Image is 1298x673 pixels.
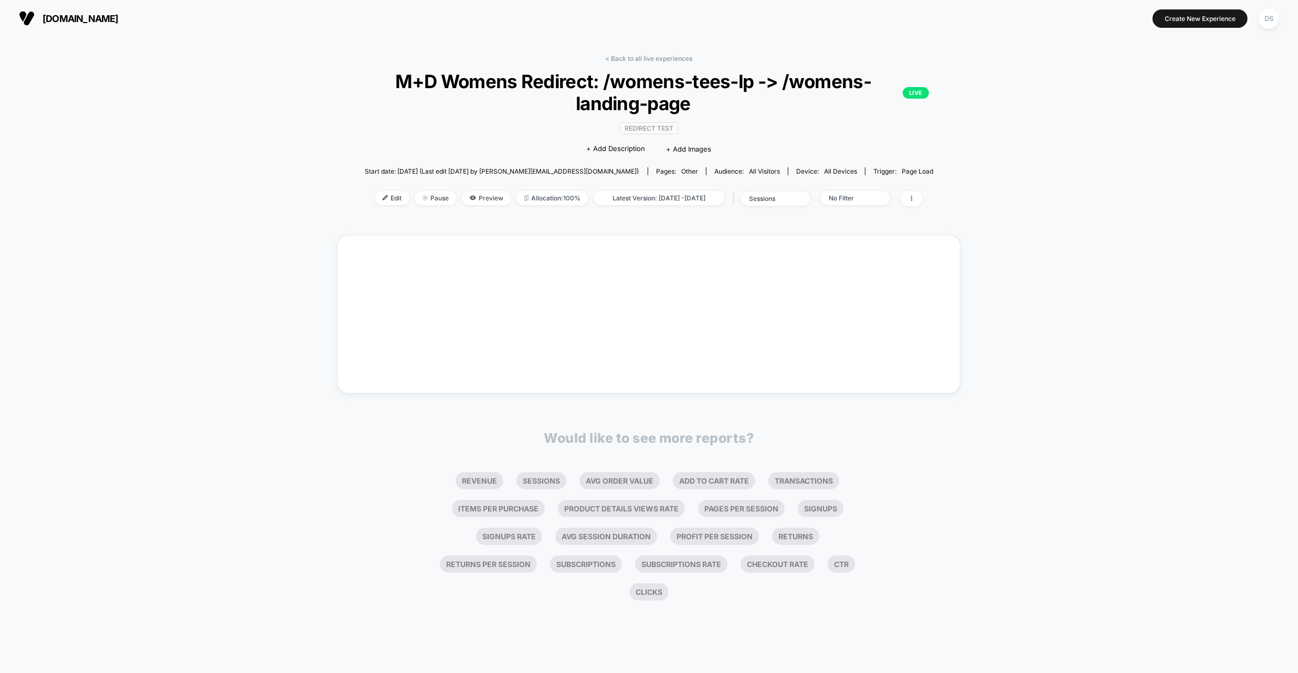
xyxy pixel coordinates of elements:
[1259,8,1279,29] div: DS
[656,167,698,175] div: Pages:
[605,55,692,62] a: < Back to all live experiences
[828,556,855,573] li: Ctr
[462,191,511,205] span: Preview
[673,472,755,489] li: Add To Cart Rate
[698,500,785,517] li: Pages Per Session
[768,472,839,489] li: Transactions
[629,583,669,601] li: Clicks
[43,13,119,24] span: [DOMAIN_NAME]
[670,528,759,545] li: Profit Per Session
[594,191,725,205] span: Latest Version: [DATE] - [DATE]
[415,191,457,205] span: Pause
[423,195,428,200] img: end
[369,70,929,114] span: M+D Womens Redirect: /womens-tees-lp -> /womens-landing-page
[620,122,678,134] span: Redirect Test
[824,167,857,175] span: all devices
[365,167,639,175] span: Start date: [DATE] (Last edit [DATE] by [PERSON_NAME][EMAIL_ADDRESS][DOMAIN_NAME])
[383,195,388,200] img: edit
[1255,8,1282,29] button: DS
[635,556,727,573] li: Subscriptions Rate
[1153,9,1248,28] button: Create New Experience
[550,556,622,573] li: Subscriptions
[772,528,819,545] li: Returns
[586,144,645,154] span: + Add Description
[555,528,657,545] li: Avg Session Duration
[524,195,529,201] img: rebalance
[558,500,685,517] li: Product Details Views Rate
[829,194,871,202] div: No Filter
[741,556,815,573] li: Checkout Rate
[516,472,566,489] li: Sessions
[476,528,542,545] li: Signups Rate
[903,87,929,99] p: LIVE
[544,430,754,446] p: Would like to see more reports?
[19,10,35,26] img: Visually logo
[456,472,503,489] li: Revenue
[714,167,780,175] div: Audience:
[749,167,780,175] span: All Visitors
[749,195,791,202] div: sessions
[730,191,741,206] span: |
[452,500,545,517] li: Items Per Purchase
[666,145,711,153] span: + Add Images
[579,472,660,489] li: Avg Order Value
[375,191,409,205] span: Edit
[902,167,933,175] span: Page Load
[681,167,698,175] span: other
[516,191,588,205] span: Allocation: 100%
[873,167,933,175] div: Trigger:
[788,167,865,175] span: Device:
[440,556,537,573] li: Returns Per Session
[16,10,122,27] button: [DOMAIN_NAME]
[798,500,843,517] li: Signups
